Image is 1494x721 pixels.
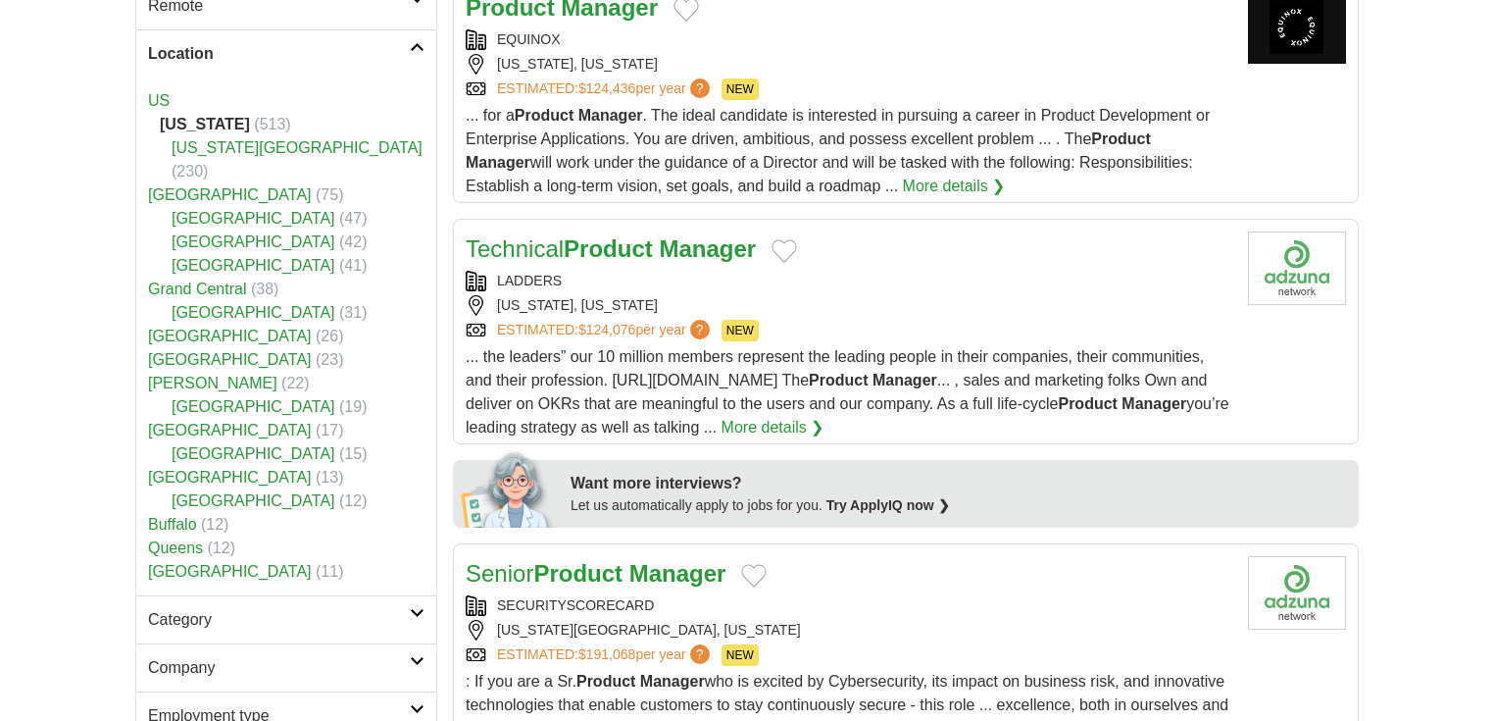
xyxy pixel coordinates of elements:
a: Company [136,644,436,692]
span: (11) [316,563,343,580]
span: $124,076 [578,322,635,337]
a: [GEOGRAPHIC_DATA] [172,257,335,274]
span: ... for a . The ideal candidate is interested in pursuing a career in Product Development or Ente... [466,107,1210,194]
a: More details ❯ [722,416,824,439]
a: [GEOGRAPHIC_DATA] [148,563,312,580]
h2: Category [148,608,410,632]
a: TechnicalProduct Manager [466,235,756,262]
a: [GEOGRAPHIC_DATA] [148,351,312,368]
span: (230) [172,163,208,180]
a: [GEOGRAPHIC_DATA] [172,398,335,415]
h2: Location [148,42,410,66]
div: Let us automatically apply to jobs for you. [571,495,1347,516]
div: [US_STATE], [US_STATE] [466,54,1232,75]
span: (15) [339,445,367,462]
a: Location [136,29,436,77]
a: [GEOGRAPHIC_DATA] [172,233,335,250]
span: (22) [281,375,309,391]
a: ESTIMATED:$124,436per year? [497,78,714,100]
a: [GEOGRAPHIC_DATA] [148,328,312,344]
span: NEW [722,644,759,666]
span: (12) [201,516,228,533]
strong: Manager [659,235,756,262]
a: [PERSON_NAME] [148,375,277,391]
a: Queens [148,540,203,556]
span: (12) [208,540,235,556]
strong: Manager [578,107,643,124]
span: (513) [254,116,290,132]
span: (12) [339,492,367,509]
strong: Manager [629,560,726,587]
a: EQUINOX [497,31,561,47]
a: Try ApplyIQ now ❯ [826,497,950,513]
span: (13) [316,469,343,486]
img: apply-iq-scientist.png [461,449,556,528]
strong: [US_STATE] [160,116,250,132]
strong: Product [1058,395,1117,412]
a: SeniorProduct Manager [466,560,725,587]
strong: Manager [1121,395,1186,412]
span: $191,068 [578,646,635,662]
a: [GEOGRAPHIC_DATA] [148,469,312,486]
span: ? [690,78,710,98]
span: (42) [339,233,367,250]
strong: Product [576,673,635,690]
a: [GEOGRAPHIC_DATA] [148,186,312,203]
h2: Company [148,656,410,680]
span: ? [690,644,710,664]
strong: Manager [640,673,705,690]
a: Category [136,595,436,644]
span: (75) [316,186,343,203]
img: Company logo [1248,556,1346,630]
span: $124,436 [578,80,635,96]
span: NEW [722,78,759,100]
a: [GEOGRAPHIC_DATA] [172,210,335,227]
a: Grand Central [148,281,247,297]
strong: Product [809,372,868,388]
a: US [148,92,170,109]
div: SECURITYSCORECARD [466,595,1232,616]
a: [US_STATE][GEOGRAPHIC_DATA] [172,139,423,156]
strong: Product [515,107,573,124]
span: (26) [316,328,343,344]
a: ESTIMATED:$191,068per year? [497,644,714,666]
span: (19) [339,398,367,415]
span: ... the leaders” our 10 million members represent the leading people in their companies, their co... [466,348,1229,436]
span: ? [690,320,710,339]
a: [GEOGRAPHIC_DATA] [172,445,335,462]
button: Add to favorite jobs [772,239,797,263]
span: NEW [722,320,759,341]
a: More details ❯ [903,175,1006,198]
span: (47) [339,210,367,227]
strong: Product [564,235,653,262]
div: Want more interviews? [571,472,1347,495]
div: [US_STATE], [US_STATE] [466,295,1232,316]
a: ESTIMATED:$124,076per year? [497,320,714,341]
strong: Manager [872,372,937,388]
strong: Product [1091,130,1150,147]
button: Add to favorite jobs [741,564,767,588]
a: [GEOGRAPHIC_DATA] [172,304,335,321]
a: [GEOGRAPHIC_DATA] [148,422,312,438]
span: (17) [316,422,343,438]
strong: Product [533,560,622,587]
a: Buffalo [148,516,197,533]
a: [GEOGRAPHIC_DATA] [172,492,335,509]
img: Company logo [1248,232,1346,305]
span: (31) [339,304,367,321]
span: (41) [339,257,367,274]
span: (38) [251,281,278,297]
div: [US_STATE][GEOGRAPHIC_DATA], [US_STATE] [466,620,1232,641]
span: (23) [316,351,343,368]
div: LADDERS [466,271,1232,291]
strong: Manager [466,154,530,171]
